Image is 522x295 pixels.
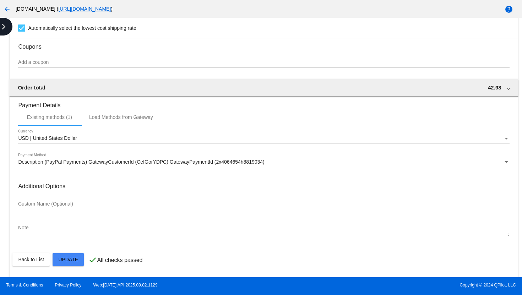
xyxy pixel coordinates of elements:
span: Description (PayPal Payments) GatewayCustomerId (CefGorYDPC) GatewayPaymentId (2x4064654h8819034) [18,159,264,165]
a: Privacy Policy [55,283,82,288]
mat-expansion-panel-header: Order total 42.98 [9,79,518,96]
span: [DOMAIN_NAME] ( ) [16,6,113,12]
h3: Additional Options [18,183,509,190]
p: All checks passed [97,257,142,263]
span: Order total [18,84,45,91]
mat-select: Payment Method [18,159,509,165]
button: Update [53,253,84,266]
span: Update [58,257,78,262]
a: Web:[DATE] API:2025.09.02.1129 [93,283,158,288]
div: Existing methods (1) [27,114,72,120]
mat-select: Currency [18,136,509,141]
span: Back to List [18,257,44,262]
h3: Payment Details [18,97,509,109]
div: Load Methods from Gateway [89,114,153,120]
button: Back to List [12,253,49,266]
mat-icon: help [505,5,513,13]
a: Terms & Conditions [6,283,43,288]
a: [URL][DOMAIN_NAME] [58,6,111,12]
span: Copyright © 2024 QPilot, LLC [267,283,516,288]
input: Custom Name (Optional) [18,201,82,207]
mat-icon: check [88,256,97,264]
input: Add a coupon [18,60,509,65]
span: Automatically select the lowest cost shipping rate [28,24,136,32]
span: USD | United States Dollar [18,135,77,141]
span: 42.98 [488,84,501,91]
h3: Coupons [18,38,509,50]
mat-icon: arrow_back [3,5,11,13]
